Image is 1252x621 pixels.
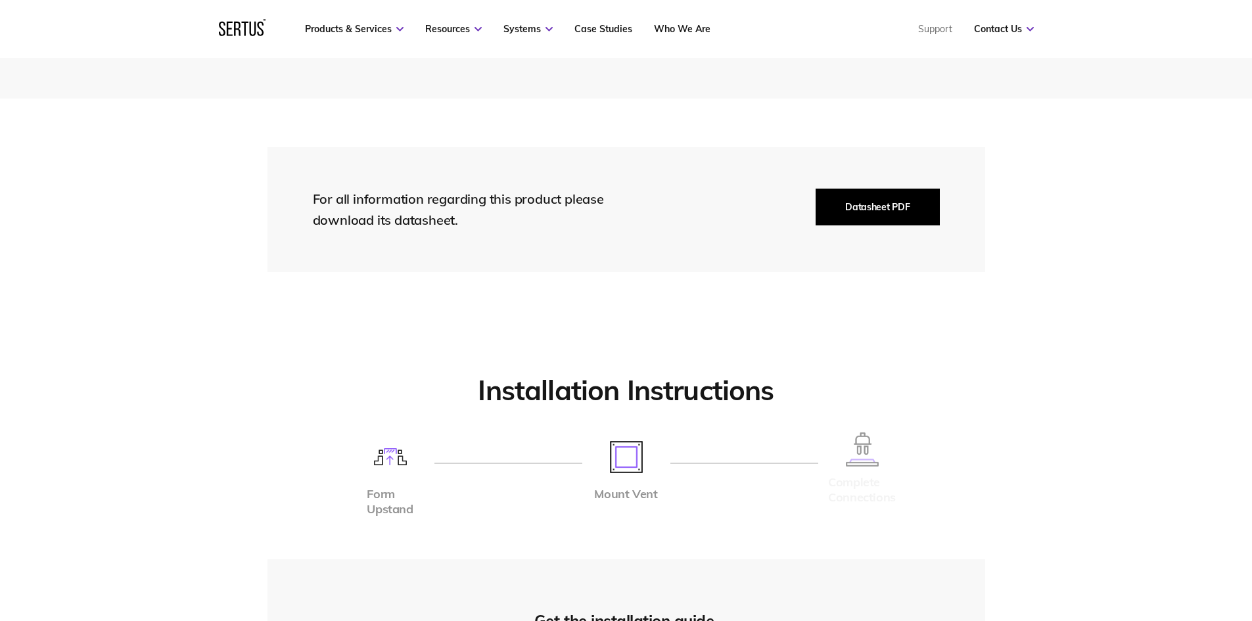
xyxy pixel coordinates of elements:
[425,23,482,35] a: Resources
[313,189,628,231] div: For all information regarding this product please download its datasheet.
[367,487,413,517] div: Form Upstand
[828,476,896,505] div: Complete Connections
[267,373,985,408] h2: Installation Instructions
[654,23,710,35] a: Who We Are
[305,23,404,35] a: Products & Services
[1015,469,1252,621] iframe: Chat Widget
[574,23,632,35] a: Case Studies
[974,23,1034,35] a: Contact Us
[503,23,553,35] a: Systems
[816,189,939,225] button: Datasheet PDF
[918,23,952,35] a: Support
[594,487,657,502] div: Mount Vent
